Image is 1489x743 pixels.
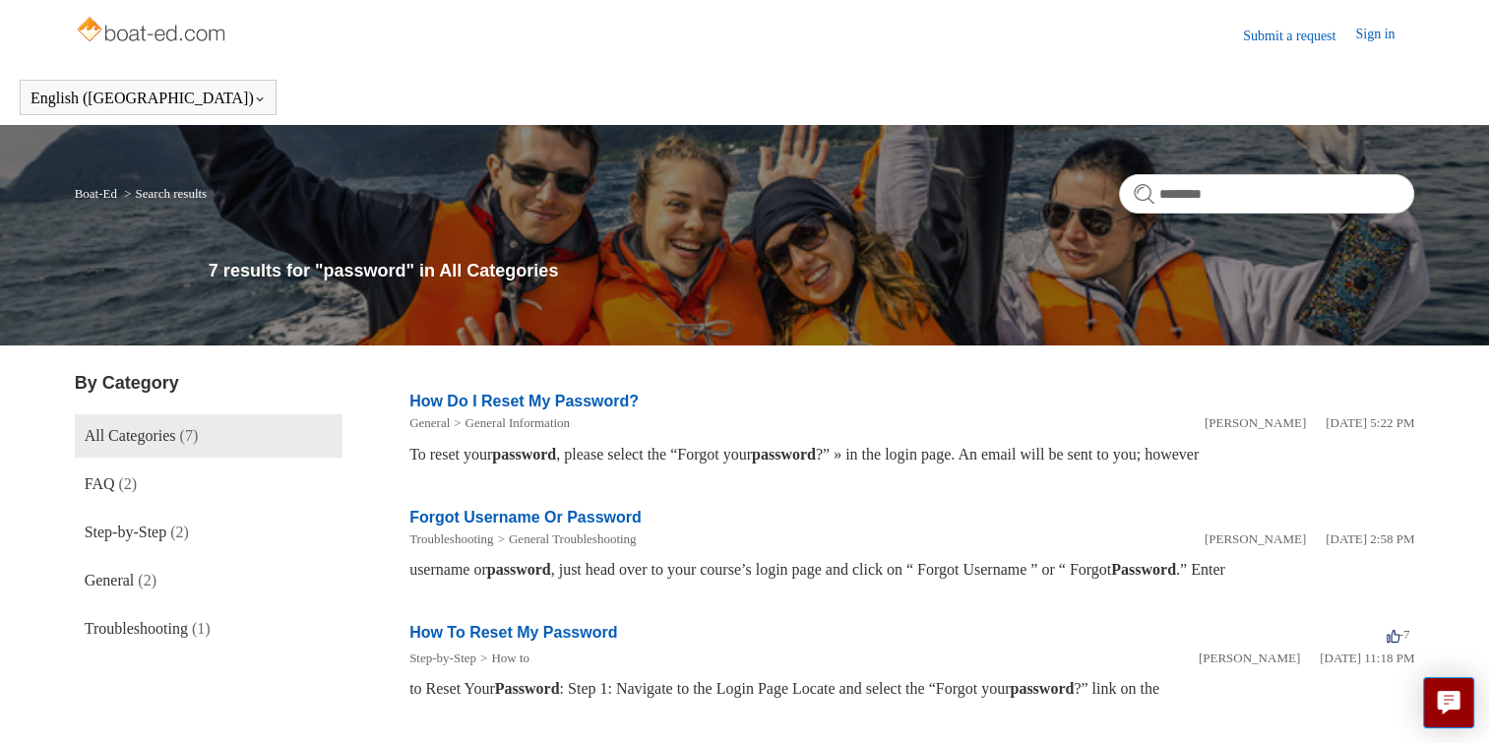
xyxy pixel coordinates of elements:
[85,427,176,444] span: All Categories
[85,475,115,492] span: FAQ
[75,370,342,397] h3: By Category
[409,650,476,665] a: Step-by-Step
[409,531,493,546] a: Troubleshooting
[1326,415,1414,430] time: 01/05/2024, 17:22
[75,186,117,201] a: Boat-Ed
[75,463,342,506] a: FAQ (2)
[180,427,199,444] span: (7)
[75,186,121,201] li: Boat-Ed
[1243,26,1355,46] a: Submit a request
[85,620,188,637] span: Troubleshooting
[170,524,189,540] span: (2)
[1205,413,1306,433] li: [PERSON_NAME]
[409,649,476,668] li: Step-by-Step
[1387,627,1410,642] span: -7
[1119,174,1414,214] input: Search
[1423,677,1474,728] button: Live chat
[494,529,637,549] li: General Troubleshooting
[495,680,560,697] em: Password
[31,90,266,107] button: English ([GEOGRAPHIC_DATA])
[409,558,1414,582] div: username or , just head over to your course’s login page and click on “ Forgot Username ” or “ Fo...
[75,511,342,554] a: Step-by-Step (2)
[409,624,617,641] a: How To Reset My Password
[85,524,167,540] span: Step-by-Step
[1320,650,1414,665] time: 03/13/2022, 23:18
[409,509,642,526] a: Forgot Username Or Password
[487,561,551,578] em: password
[491,650,529,665] a: How to
[492,446,556,463] em: password
[509,531,637,546] a: General Troubleshooting
[192,620,211,637] span: (1)
[450,413,570,433] li: General Information
[1355,24,1414,47] a: Sign in
[209,258,1415,284] h1: 7 results for "password" in All Categories
[120,186,207,201] li: Search results
[409,415,450,430] a: General
[1205,529,1306,549] li: [PERSON_NAME]
[1199,649,1300,668] li: [PERSON_NAME]
[138,572,156,588] span: (2)
[1010,680,1074,697] em: password
[409,413,450,433] li: General
[752,446,816,463] em: password
[409,443,1414,466] div: To reset your , please select the “Forgot your ?” » in the login page. An email will be sent to y...
[409,393,639,409] a: How Do I Reset My Password?
[476,649,529,668] li: How to
[75,607,342,650] a: Troubleshooting (1)
[85,572,135,588] span: General
[465,415,570,430] a: General Information
[1326,531,1414,546] time: 05/20/2025, 14:58
[75,559,342,602] a: General (2)
[409,529,493,549] li: Troubleshooting
[409,677,1414,701] div: to Reset Your : Step 1: Navigate to the Login Page Locate and select the “Forgot your ?” link on the
[75,414,342,458] a: All Categories (7)
[1111,561,1176,578] em: Password
[118,475,137,492] span: (2)
[75,12,231,51] img: Boat-Ed Help Center home page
